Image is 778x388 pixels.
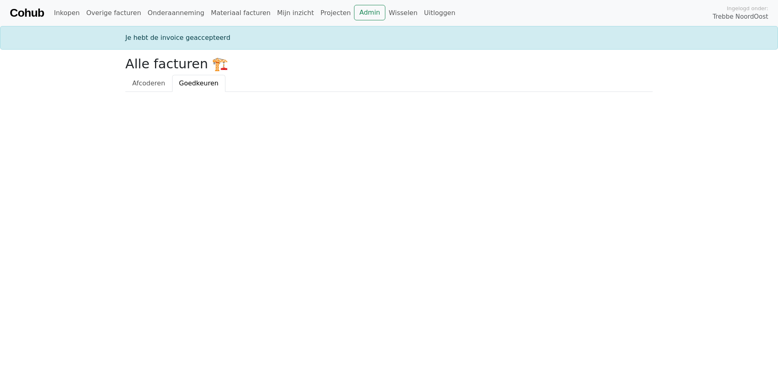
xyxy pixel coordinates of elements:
[50,5,83,21] a: Inkopen
[274,5,317,21] a: Mijn inzicht
[317,5,354,21] a: Projecten
[132,79,165,87] span: Afcoderen
[179,79,219,87] span: Goedkeuren
[125,75,172,92] a: Afcoderen
[713,12,768,22] span: Trebbe NoordOost
[10,3,44,23] a: Cohub
[120,33,658,43] div: Je hebt de invoice geaccepteerd
[354,5,385,20] a: Admin
[727,4,768,12] span: Ingelogd onder:
[125,56,653,72] h2: Alle facturen 🏗️
[208,5,274,21] a: Materiaal facturen
[83,5,144,21] a: Overige facturen
[144,5,208,21] a: Onderaanneming
[172,75,225,92] a: Goedkeuren
[421,5,459,21] a: Uitloggen
[385,5,421,21] a: Wisselen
